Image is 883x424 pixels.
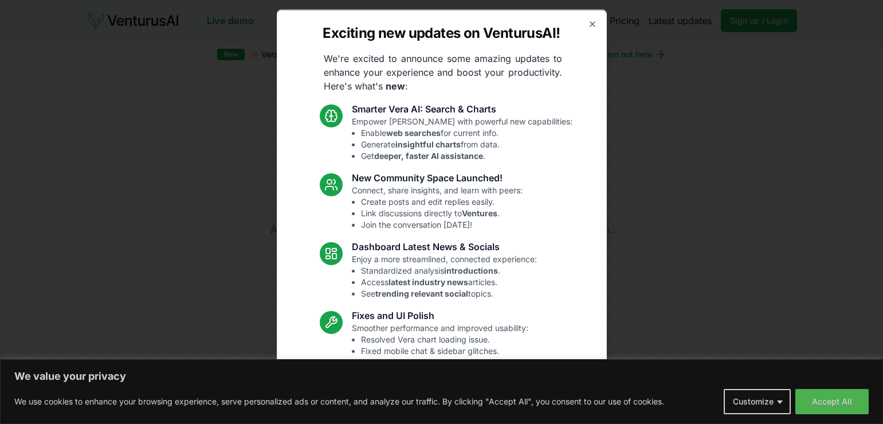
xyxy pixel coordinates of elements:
[352,184,523,230] p: Connect, share insights, and learn with peers:
[395,139,461,149] strong: insightful charts
[352,322,528,368] p: Smoother performance and improved usability:
[361,207,523,219] li: Link discussions directly to .
[313,377,570,418] p: These updates are designed to make VenturusAI more powerful, intuitive, and user-friendly. Let us...
[361,287,537,299] li: See topics.
[361,333,528,345] li: Resolved Vera chart loading issue.
[361,264,537,276] li: Standardized analysis .
[388,277,468,286] strong: latest industry news
[352,239,537,253] h3: Dashboard Latest News & Socials
[352,115,572,161] p: Empower [PERSON_NAME] with powerful new capabilities:
[386,80,405,91] strong: new
[352,170,523,184] h3: New Community Space Launched!
[374,150,483,160] strong: deeper, faster AI assistance
[386,127,441,137] strong: web searches
[315,51,571,92] p: We're excited to announce some amazing updates to enhance your experience and boost your producti...
[361,345,528,356] li: Fixed mobile chat & sidebar glitches.
[323,24,560,42] h2: Exciting new updates on VenturusAI!
[352,102,572,115] h3: Smarter Vera AI: Search & Charts
[361,356,528,368] li: Enhanced overall UI consistency.
[361,196,523,207] li: Create posts and edit replies easily.
[361,219,523,230] li: Join the conversation [DATE]!
[361,138,572,150] li: Generate from data.
[352,308,528,322] h3: Fixes and UI Polish
[352,253,537,299] p: Enjoy a more streamlined, connected experience:
[361,127,572,138] li: Enable for current info.
[361,150,572,161] li: Get .
[462,208,497,217] strong: Ventures
[375,288,468,298] strong: trending relevant social
[444,265,498,275] strong: introductions
[361,276,537,287] li: Access articles.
